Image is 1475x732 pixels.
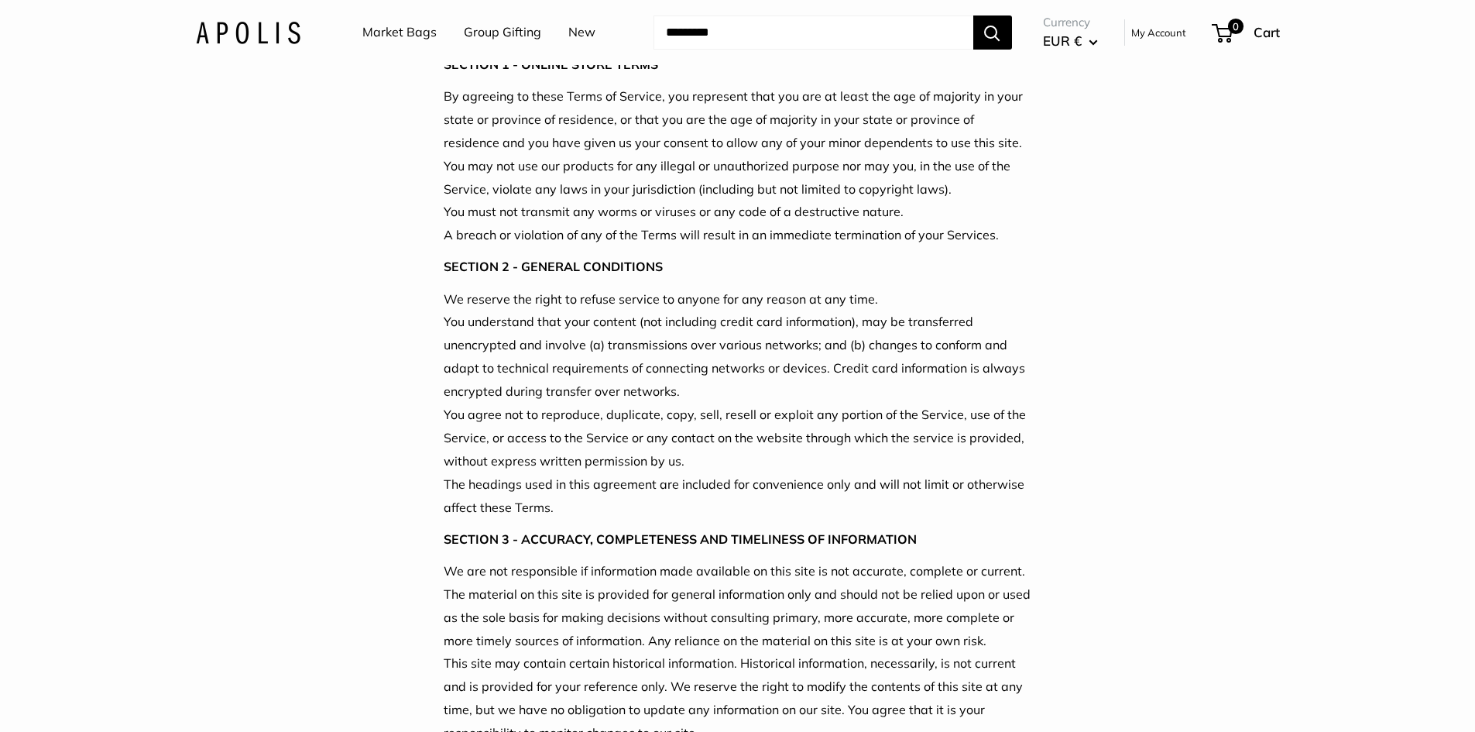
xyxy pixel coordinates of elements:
span: Cart [1254,24,1280,40]
a: My Account [1131,23,1186,42]
strong: SECTION 3 - ACCURACY, COMPLETENESS AND TIMELINESS OF INFORMATION [444,531,917,547]
p: We reserve the right to refuse service to anyone for any reason at any time. You understand that ... [444,288,1032,520]
input: Search... [653,15,973,50]
a: 0 Cart [1213,20,1280,45]
a: New [568,21,595,44]
span: 0 [1227,19,1243,34]
img: Apolis [196,21,300,43]
p: By agreeing to these Terms of Service, you represent that you are at least the age of majority in... [444,85,1032,247]
strong: SECTION 2 - GENERAL CONDITIONS [444,259,663,274]
span: Currency [1043,12,1098,33]
a: Group Gifting [464,21,541,44]
button: EUR € [1043,29,1098,53]
strong: SECTION 1 - ONLINE STORE TERMS [444,57,658,72]
a: Market Bags [362,21,437,44]
span: EUR € [1043,33,1082,49]
button: Search [973,15,1012,50]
